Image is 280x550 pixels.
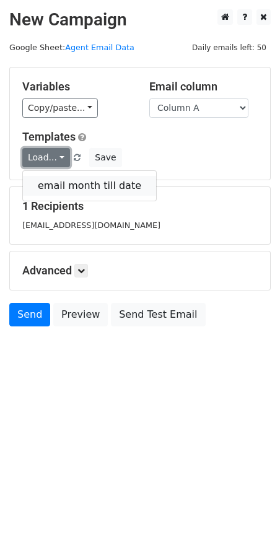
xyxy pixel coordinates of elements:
[9,43,134,52] small: Google Sheet:
[188,41,271,55] span: Daily emails left: 50
[9,9,271,30] h2: New Campaign
[149,80,258,94] h5: Email column
[65,43,134,52] a: Agent Email Data
[23,176,156,196] a: email month till date
[22,80,131,94] h5: Variables
[22,130,76,143] a: Templates
[22,264,258,277] h5: Advanced
[218,491,280,550] iframe: Chat Widget
[22,220,160,230] small: [EMAIL_ADDRESS][DOMAIN_NAME]
[111,303,205,326] a: Send Test Email
[89,148,121,167] button: Save
[9,303,50,326] a: Send
[188,43,271,52] a: Daily emails left: 50
[22,98,98,118] a: Copy/paste...
[22,148,70,167] a: Load...
[22,199,258,213] h5: 1 Recipients
[53,303,108,326] a: Preview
